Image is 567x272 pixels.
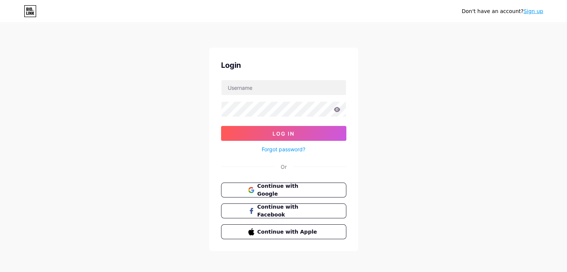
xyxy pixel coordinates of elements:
[221,60,346,71] div: Login
[257,182,319,198] span: Continue with Google
[523,8,543,14] a: Sign up
[221,203,346,218] button: Continue with Facebook
[221,126,346,141] button: Log In
[281,163,287,171] div: Or
[257,203,319,219] span: Continue with Facebook
[262,145,305,153] a: Forgot password?
[462,7,543,15] div: Don't have an account?
[221,80,346,95] input: Username
[257,228,319,236] span: Continue with Apple
[221,183,346,197] button: Continue with Google
[221,224,346,239] button: Continue with Apple
[273,130,294,137] span: Log In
